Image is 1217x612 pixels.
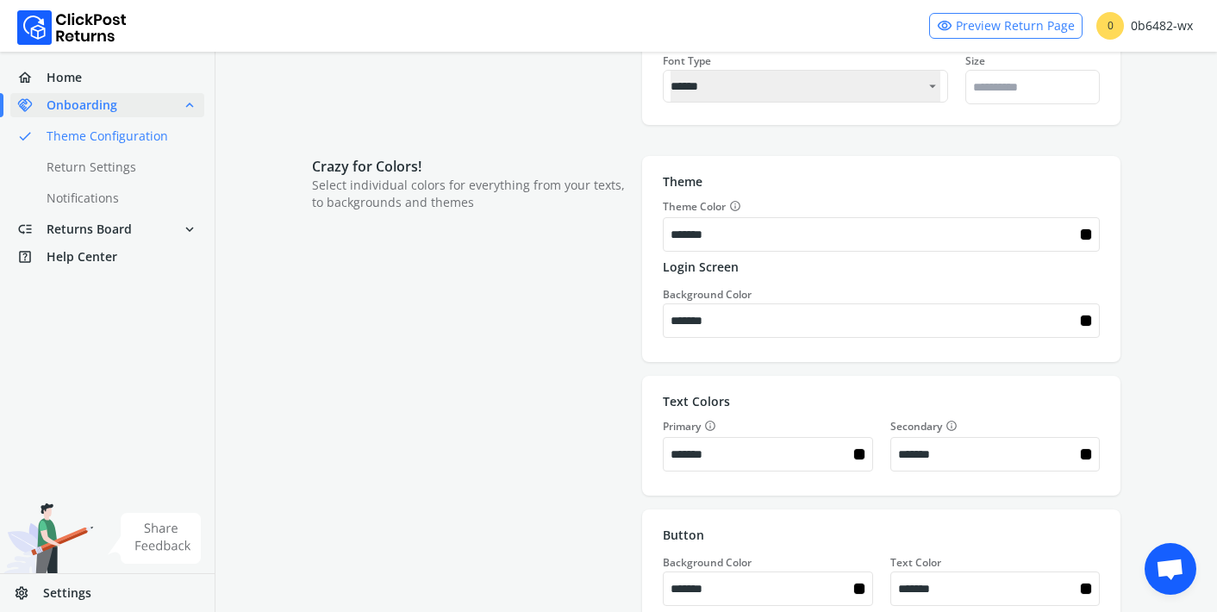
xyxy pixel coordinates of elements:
[663,417,872,435] label: Primary
[663,173,1100,190] p: Theme
[17,124,33,148] span: done
[729,197,741,215] span: info
[1096,12,1193,40] div: 0b6482-wx
[17,10,127,45] img: Logo
[17,93,47,117] span: handshake
[663,259,1100,276] p: Login Screen
[701,417,716,435] button: Primary
[704,417,716,434] span: info
[1145,543,1196,595] div: Open chat
[10,66,204,90] a: homeHome
[108,513,202,564] img: share feedback
[663,54,948,68] div: Font Type
[946,417,958,434] span: info
[663,197,1100,215] label: Theme Color
[43,584,91,602] span: Settings
[890,417,1100,435] label: Secondary
[1096,12,1124,40] span: 0
[182,93,197,117] span: expand_less
[10,124,225,148] a: doneTheme Configuration
[663,555,752,570] label: Background Color
[10,155,225,179] a: Return Settings
[47,248,117,265] span: Help Center
[182,217,197,241] span: expand_more
[726,197,741,215] button: Theme Color
[47,69,82,86] span: Home
[10,186,225,210] a: Notifications
[17,66,47,90] span: home
[942,417,958,435] button: Secondary
[663,393,1100,410] p: Text Colors
[929,13,1083,39] a: visibilityPreview Return Page
[17,245,47,269] span: help_center
[47,221,132,238] span: Returns Board
[663,287,752,302] label: Background Color
[47,97,117,114] span: Onboarding
[663,527,1100,544] p: Button
[10,245,204,269] a: help_centerHelp Center
[312,177,625,211] p: Select individual colors for everything from your texts, to backgrounds and themes
[890,555,941,570] label: Text Color
[17,217,47,241] span: low_priority
[14,581,43,605] span: settings
[965,54,1100,68] label: Size
[312,156,625,177] p: Crazy for Colors!
[937,14,952,38] span: visibility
